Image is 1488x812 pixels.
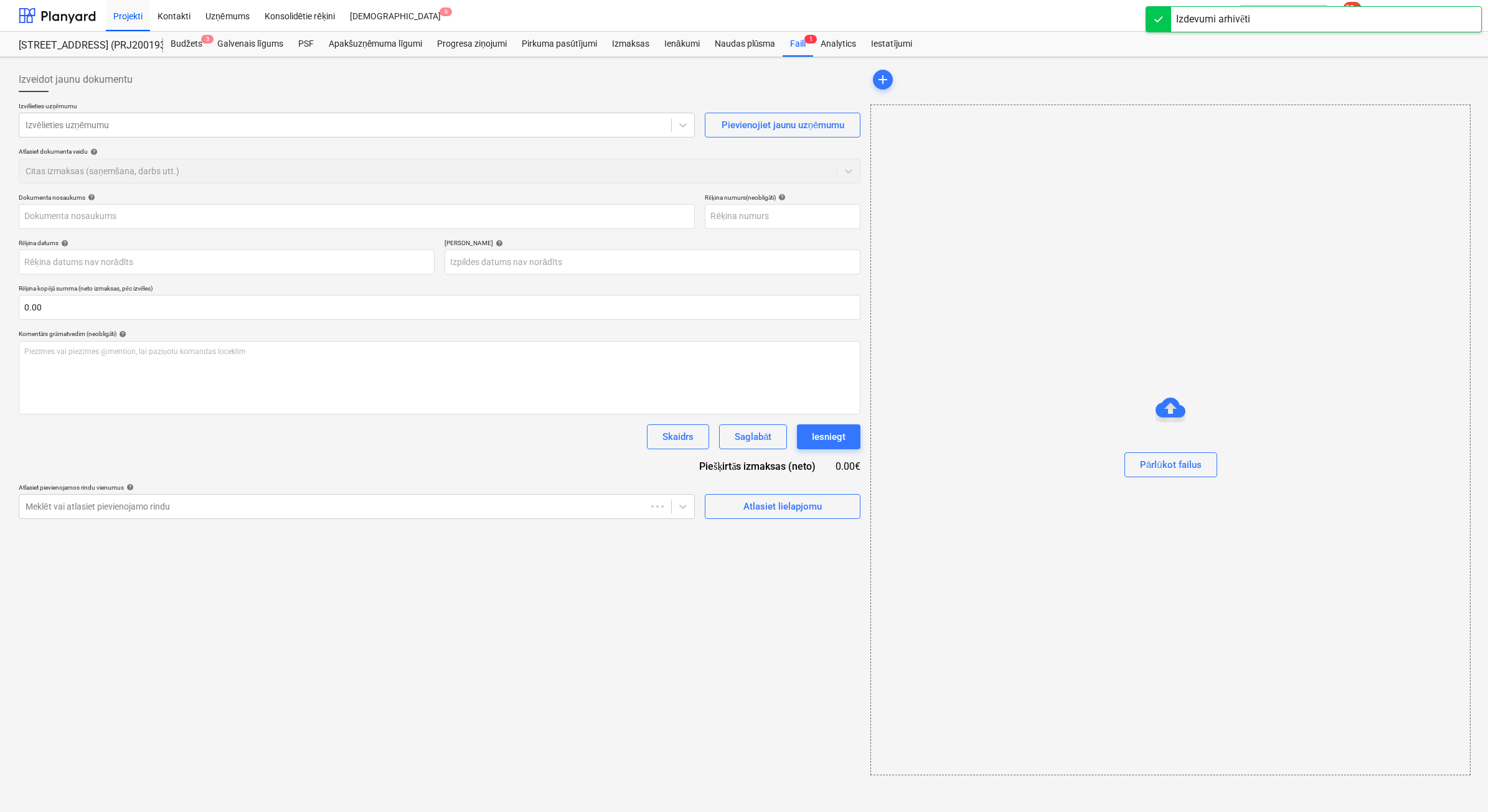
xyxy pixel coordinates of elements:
input: Rēķina datums nav norādīts [19,250,435,274]
a: Budžets3 [163,32,210,57]
a: Pirkuma pasūtījumi [514,32,605,57]
a: Analytics [813,32,864,57]
button: Atlasiet lielapjomu [705,494,860,519]
button: Pievienojiet jaunu uzņēmumu [705,113,860,138]
div: Iesniegt [812,429,845,445]
span: help [776,194,786,201]
div: Saglabāt [735,429,771,445]
a: Izmaksas [605,32,657,57]
div: Dokumenta nosaukums [19,194,695,202]
a: PSF [291,32,321,57]
button: Iesniegt [797,424,860,449]
button: Saglabāt [719,424,787,449]
input: Rēķina kopējā summa (neto izmaksas, pēc izvēles) [19,295,860,320]
div: Pārlūkot failus [870,105,1471,775]
button: Skaidrs [647,424,709,449]
span: 3 [201,35,214,44]
div: 0.00€ [836,459,860,474]
input: Rēķina numurs [705,204,860,229]
a: Progresa ziņojumi [430,32,514,57]
div: Pievienojiet jaunu uzņēmumu [722,117,845,133]
div: [STREET_ADDRESS] (PRJ2001934) 2601941 [19,39,148,52]
input: Dokumenta nosaukums [19,204,695,229]
div: [PERSON_NAME] [445,239,860,247]
span: help [116,330,126,338]
div: Izdevumi arhivēti [1176,12,1250,27]
input: Izpildes datums nav norādīts [445,250,860,274]
span: help [124,483,134,491]
span: help [493,240,503,247]
div: Atlasiet pievienojamos rindu vienumus [19,483,695,492]
span: help [59,240,68,247]
a: Apakšuzņēmuma līgumi [321,32,430,57]
span: help [88,148,98,156]
div: Rēķina datums [19,239,435,247]
p: Rēķina kopējā summa (neto izmaksas, pēc izvēles) [19,284,860,295]
span: help [85,194,95,201]
a: Faili1 [783,32,813,57]
div: Budžets [163,32,210,57]
iframe: Chat Widget [1426,752,1488,812]
div: Atlasiet dokumenta veidu [19,147,860,156]
p: Izvēlieties uzņēmumu [19,102,695,113]
div: Komentārs grāmatvedim (neobligāti) [19,330,860,338]
span: Izveidot jaunu dokumentu [19,72,133,87]
a: Iestatījumi [864,32,920,57]
a: Ienākumi [657,32,707,57]
div: Rēķina numurs (neobligāti) [705,194,860,202]
div: Piešķirtās izmaksas (neto) [689,459,836,474]
a: Naudas plūsma [707,32,783,57]
div: Pārlūkot failus [1140,457,1202,473]
a: Galvenais līgums [210,32,291,57]
span: add [875,72,890,87]
div: Atlasiet lielapjomu [743,498,822,515]
div: Faili [783,32,813,57]
span: 1 [804,35,817,44]
span: 6 [440,7,452,16]
div: Skaidrs [662,429,694,445]
button: Pārlūkot failus [1124,452,1217,477]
